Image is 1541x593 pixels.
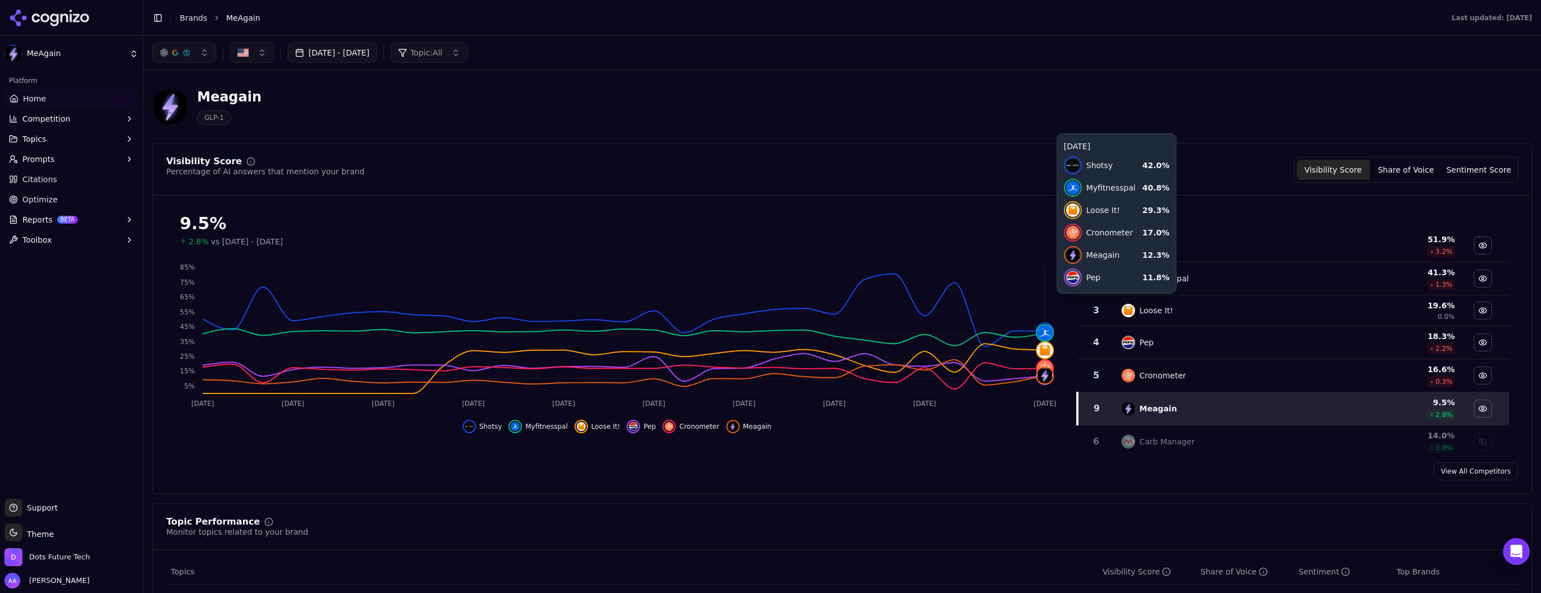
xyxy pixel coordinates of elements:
span: Topics [22,133,46,145]
img: cronometer [1037,360,1053,376]
img: loose it! [1037,342,1053,358]
img: United States [237,47,249,58]
button: Show carb manager data [1474,433,1492,451]
img: myfitnesspal [511,422,520,431]
button: [DATE] - [DATE] [288,43,377,63]
img: loose it! [577,422,586,431]
a: Optimize [4,191,138,209]
div: All Brands [1076,214,1509,223]
span: BETA [57,216,78,224]
button: ReportsBETA [4,211,138,229]
tspan: [DATE] [372,400,395,407]
div: Myfitnesspal [1140,273,1189,284]
th: shareOfVoice [1196,559,1294,585]
div: Meagain [1140,403,1177,414]
div: Last updated: [DATE] [1451,13,1532,22]
div: Visibility Score [166,157,242,166]
button: Competition [4,110,138,128]
div: Pep [1140,337,1154,348]
tr: 3loose it!Loose It!19.6%0.0%Hide loose it! data [1077,295,1509,326]
span: Shotsy [479,422,502,431]
span: Reports [22,214,53,225]
tspan: 45% [180,323,195,331]
div: Loose It! [1140,305,1173,316]
tspan: 75% [180,279,195,286]
div: Percentage of AI answers that mention your brand [166,166,365,177]
img: cronometer [665,422,674,431]
button: Hide shotsy data [463,420,502,433]
span: 2.2 % [1435,344,1453,353]
div: 9.5% [180,214,1054,234]
img: Dots Future Tech [4,548,22,566]
span: 2.8% [189,236,209,247]
th: sentiment [1294,559,1392,585]
button: Sentiment Score [1442,160,1515,180]
div: Share of Voice [1201,566,1268,577]
div: 16.6 % [1340,364,1455,375]
span: Cronometer [679,422,719,431]
button: Hide myfitnesspal data [1474,270,1492,288]
div: Topic Performance [166,517,260,526]
span: MeAgain [226,12,260,24]
div: Shotsy [1140,240,1166,251]
span: Support [22,502,58,513]
button: Hide loose it! data [1474,302,1492,319]
span: Prompts [22,154,55,165]
button: Topics [4,130,138,148]
tspan: [DATE] [823,400,846,407]
button: Hide meagain data [1474,400,1492,418]
div: 5 [1082,369,1110,382]
tspan: 25% [180,353,195,360]
img: meagain [1037,368,1053,383]
div: 19.6 % [1340,300,1455,311]
span: Pep [643,422,656,431]
th: Topics [166,559,1098,585]
span: [PERSON_NAME] [25,576,90,586]
button: Share of Voice [1370,160,1442,180]
img: myfitnesspal [1122,272,1135,285]
tspan: [DATE] [913,400,936,407]
tspan: 65% [180,293,195,301]
img: myfitnesspal [1037,325,1053,341]
img: shotsy [1037,323,1053,339]
img: Ameer Asghar [4,573,20,589]
button: Visibility Score [1297,160,1370,180]
div: Sentiment [1299,566,1350,577]
span: Optimize [22,194,58,205]
button: Open organization switcher [4,548,90,566]
div: Open Intercom Messenger [1503,538,1530,565]
tspan: [DATE] [462,400,485,407]
tr: 1shotsyShotsy51.9%3.2%Hide shotsy data [1077,229,1509,262]
button: Prompts [4,150,138,168]
span: 2.8 % [1435,410,1453,419]
th: Top Brands [1392,559,1518,585]
span: Competition [22,113,71,124]
tspan: 5% [184,382,195,390]
div: Cronometer [1140,370,1186,381]
div: 51.9 % [1340,234,1455,245]
tspan: [DATE] [192,400,214,407]
button: Hide pep data [627,420,656,433]
tspan: 85% [180,263,195,271]
th: visibilityScore [1098,559,1196,585]
img: MeAgain [4,45,22,63]
img: cronometer [1122,369,1135,382]
span: 1.3 % [1435,280,1453,289]
tspan: [DATE] [552,400,575,407]
div: Carb Manager [1140,436,1195,447]
span: 0.3 % [1435,377,1453,386]
tspan: [DATE] [643,400,666,407]
button: Hide cronometer data [662,420,719,433]
button: Hide loose it! data [575,420,620,433]
span: 1.9 % [1435,443,1453,452]
span: GLP-1 [197,110,231,125]
img: pep [629,422,638,431]
a: Citations [4,170,138,188]
span: MeAgain [27,49,125,59]
div: 18.3 % [1340,331,1455,342]
img: MeAgain [152,89,188,124]
tspan: 15% [180,368,195,376]
button: Toolbox [4,231,138,249]
button: Hide cronometer data [1474,367,1492,384]
span: Top Brands [1397,566,1440,577]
